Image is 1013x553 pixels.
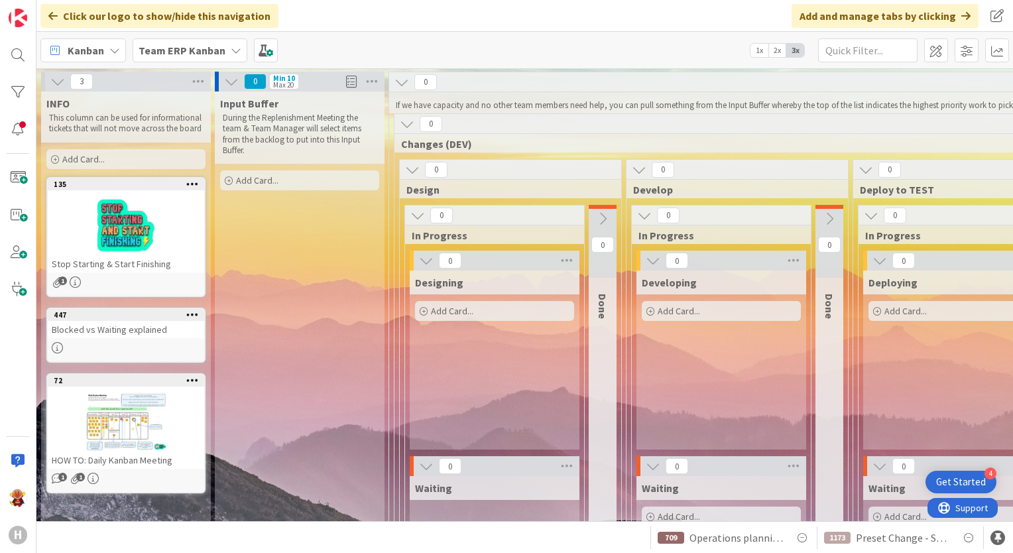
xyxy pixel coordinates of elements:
span: 0 [425,162,447,178]
div: HOW TO: Daily Kanban Meeting [48,452,204,469]
span: Deploying [868,276,918,289]
span: In Progress [412,229,567,242]
div: 72 [48,375,204,387]
div: 72HOW TO: Daily Kanban Meeting [48,375,204,469]
a: 447Blocked vs Waiting explained [46,308,206,363]
span: In Progress [638,229,794,242]
span: 0 [420,116,442,132]
span: 3x [786,44,804,57]
span: Design [406,183,605,196]
div: Click our logo to show/hide this navigation [40,4,278,28]
span: 0 [892,253,915,269]
span: Waiting [868,481,906,495]
span: Add Card... [431,305,473,317]
div: 72 [54,376,204,385]
div: 4 [984,467,996,479]
span: 0 [878,162,901,178]
span: 0 [666,253,688,269]
span: 2x [768,44,786,57]
span: Add Card... [658,305,700,317]
span: 0 [439,253,461,269]
span: Develop [633,183,831,196]
div: 135Stop Starting & Start Finishing [48,178,204,273]
span: Operations planning board Changing operations to external via Multiselect CD_011_HUISCH_Internal ... [689,530,784,546]
span: Add Card... [884,305,927,317]
span: 1 [76,473,85,481]
span: Add Card... [658,511,700,522]
span: Developing [642,276,697,289]
div: Min 10 [273,75,295,82]
div: Blocked vs Waiting explained [48,321,204,338]
div: 447 [54,310,204,320]
span: Add Card... [62,153,105,165]
span: 1 [58,473,67,481]
div: Get Started [936,475,986,489]
span: 0 [892,458,915,474]
span: Preset Change - Shipping in Shipping Schedule [856,530,950,546]
span: Add Card... [236,174,278,186]
img: LC [9,489,27,507]
b: Team ERP Kanban [139,44,225,57]
span: Waiting [415,481,452,495]
span: 3 [70,74,93,90]
span: Waiting [642,481,679,495]
span: Designing [415,276,463,289]
span: 0 [652,162,674,178]
span: 0 [244,74,267,90]
a: 135Stop Starting & Start Finishing [46,177,206,297]
span: Support [28,2,60,18]
span: 1x [750,44,768,57]
span: 0 [591,237,614,253]
a: 72HOW TO: Daily Kanban Meeting [46,373,206,493]
span: 0 [414,74,437,90]
span: Done [596,294,609,319]
span: 0 [657,208,680,223]
div: 447 [48,309,204,321]
span: 0 [818,237,841,253]
span: 0 [666,458,688,474]
div: 1173 [824,532,851,544]
div: 447Blocked vs Waiting explained [48,309,204,338]
div: 709 [658,532,684,544]
div: H [9,526,27,544]
span: 0 [439,458,461,474]
span: 1 [58,276,67,285]
div: 135 [48,178,204,190]
span: 0 [884,208,906,223]
input: Quick Filter... [818,38,918,62]
img: Visit kanbanzone.com [9,9,27,27]
span: Done [823,294,836,319]
div: Add and manage tabs by clicking [792,4,979,28]
span: 0 [430,208,453,223]
span: Kanban [68,42,104,58]
span: INFO [46,97,70,110]
span: Input Buffer [220,97,278,110]
div: Max 20 [273,82,294,88]
span: Add Card... [884,511,927,522]
p: This column can be used for informational tickets that will not move across the board [49,113,203,135]
div: Open Get Started checklist, remaining modules: 4 [925,471,996,493]
p: During the Replenishment Meeting the team & Team Manager will select items from the backlog to pu... [223,113,377,156]
div: Stop Starting & Start Finishing [48,255,204,273]
div: 135 [54,180,204,189]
